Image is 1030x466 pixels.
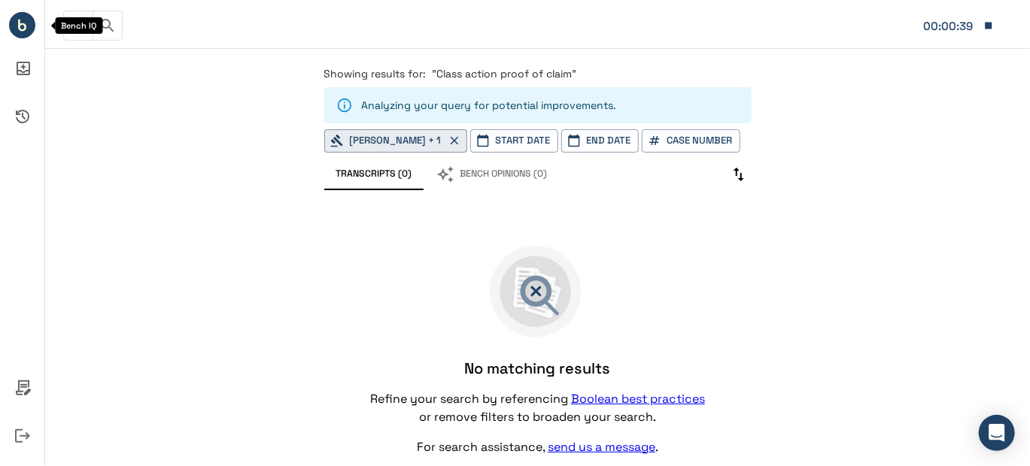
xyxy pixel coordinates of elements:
[324,67,427,80] span: Showing results for:
[424,159,560,190] button: Bench Opinions (0)
[561,129,639,153] button: End Date
[642,129,740,153] button: Case Number
[324,129,467,153] button: [PERSON_NAME] + 1
[470,129,558,153] button: Start Date
[571,391,705,407] a: Boolean best practices
[362,98,617,113] p: Analyzing your query for potential improvements .
[979,415,1015,451] div: Open Intercom Messenger
[417,438,658,456] p: For search assistance, .
[548,439,655,455] a: send us a message
[369,390,707,426] p: Refine your search by referencing or remove filters to broaden your search.
[324,159,424,190] button: Transcripts (0)
[465,359,611,378] h6: No matching results
[923,17,976,36] div: Matter: 080529-1026
[916,10,1001,41] button: Matter: 080529-1026
[433,67,577,80] span: "Class action proof of claim"
[56,17,103,34] div: Bench IQ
